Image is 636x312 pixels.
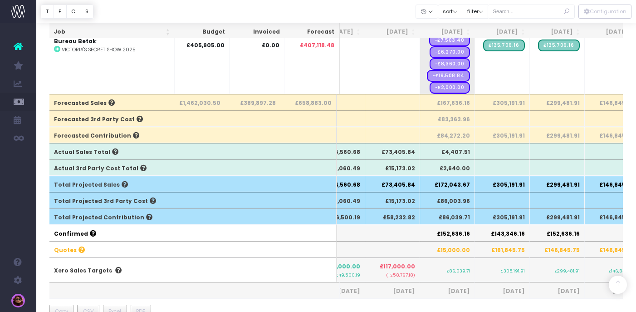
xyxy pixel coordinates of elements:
abbr: Victoria's Secret Show 2025 [62,46,135,53]
th: £299,481.91 [530,208,585,225]
th: £73,405.84 [365,143,420,159]
span: Streamtime Draft Invoice: Victoria's Secret Show 2025 - Invoice 2 of 3 [538,40,580,51]
th: £83,363.96 [420,110,475,127]
small: £305,191.91 [501,267,525,274]
th: £299,481.91 [530,176,585,192]
span: [DATE] [425,287,470,295]
button: F [54,5,67,19]
img: images/default_profile_image.png [11,294,25,307]
th: £84,272.20 [420,127,475,143]
strong: £0.00 [262,41,279,49]
th: Confirmed [49,225,171,241]
th: Job: activate to sort column ascending [49,23,175,41]
th: Quotes [49,241,171,258]
th: £2,640.00 [420,159,475,176]
input: Search... [488,5,575,19]
button: S [80,5,93,19]
th: Aug 25: activate to sort column ascending [420,23,475,41]
th: £299,481.91 [530,94,585,110]
span: Streamtime Draft Expense: Thomas (4 weeks) – No supplier [430,46,470,58]
th: £73,405.84 [365,176,420,192]
th: Total Projected Contribution [49,208,171,225]
th: £305,191.91 [475,176,530,192]
span: £117,000.00 [325,262,360,271]
th: £86,039.71 [420,208,475,225]
small: (-£58,767.18) [370,271,415,278]
button: sort [438,5,463,19]
th: £152,636.16 [530,225,585,241]
th: Actual 3rd Party Cost Total [49,159,171,176]
th: £167,636.16 [420,94,475,110]
th: £166,500.19 [310,208,365,225]
span: Forecasted Sales [54,99,115,107]
th: Sep 25: activate to sort column ascending [475,23,530,41]
th: £1,462,030.50 [169,94,225,110]
th: Actual Sales Total [49,143,171,159]
th: £86,003.96 [420,192,475,208]
th: £143,346.16 [475,225,530,241]
th: £194,560.68 [310,176,365,192]
th: Total Projected 3rd Party Cost [49,192,171,208]
span: Streamtime Draft Invoice: Victoria's Secret Show 2025 - Invoice 2 of 3 [483,40,525,51]
th: £15,000.00 [420,241,475,258]
small: £299,481.91 [554,267,580,274]
th: Budget [175,23,230,41]
small: £49,500.19 [336,271,360,278]
th: £299,481.91 [530,127,585,143]
th: £161,845.75 [475,241,530,258]
th: £28,060.49 [310,159,365,176]
button: T [41,5,54,19]
small: £146,845.75 [608,267,635,274]
th: £15,173.02 [365,192,420,208]
th: £152,636.16 [420,225,475,241]
th: £15,173.02 [365,159,420,176]
th: £194,560.68 [310,143,365,159]
span: [DATE] [534,287,580,295]
th: Total Projected Sales [49,176,171,192]
span: Streamtime Draft Expense: Onsite (Will) – No supplier [429,35,470,46]
strong: £405,905.00 [186,41,225,49]
button: C [66,5,81,19]
span: [DATE] [479,287,525,295]
span: £407,118.48 [300,41,334,50]
th: £146,845.75 [530,241,585,258]
button: filter [462,5,488,19]
th: £58,232.82 [365,208,420,225]
div: Vertical button group [578,5,631,19]
small: £86,039.71 [446,267,470,274]
th: Invoiced [230,23,284,41]
th: £389,897.28 [225,94,281,110]
th: £172,043.67 [420,176,475,192]
button: Configuration [578,5,631,19]
div: Vertical button group [41,5,93,19]
th: Forecasted Contribution [49,127,171,143]
th: Forecast [284,23,340,41]
span: [DATE] [370,287,415,295]
span: Streamtime Draft Expense: Previs – Alicia – No supplier [430,82,470,94]
span: Streamtime Draft Expense: Matea (4 day week for 6 weeks + 2 days R&D) – No supplier [427,70,470,82]
th: Jul 25: activate to sort column ascending [365,23,420,41]
strong: Bureau Betak [54,37,96,45]
th: £305,191.91 [475,94,530,110]
span: Xero Sales Targets [54,267,112,275]
th: Oct 25: activate to sort column ascending [530,23,585,41]
th: £658,883.00 [280,94,337,110]
th: £28,060.49 [310,192,365,208]
th: £4,407.51 [420,143,475,159]
span: Streamtime Draft Expense: Dex (5 weeks full time) – No supplier [430,58,470,70]
span: [DATE] [589,287,635,295]
th: £305,191.91 [475,127,530,143]
th: £305,191.91 [475,208,530,225]
span: £117,000.00 [380,262,415,271]
th: Forecasted 3rd Party Cost [49,110,171,127]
